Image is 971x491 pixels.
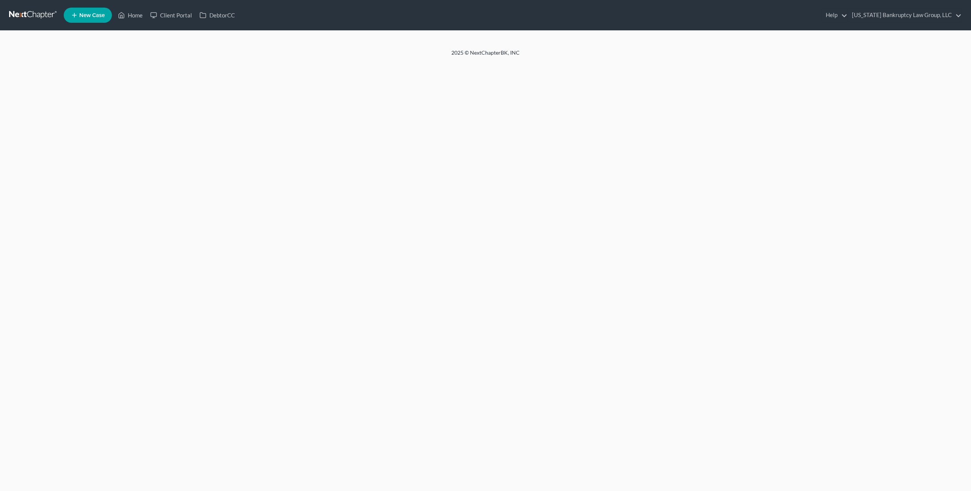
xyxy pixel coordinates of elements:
[146,8,196,22] a: Client Portal
[822,8,847,22] a: Help
[196,8,239,22] a: DebtorCC
[848,8,962,22] a: [US_STATE] Bankruptcy Law Group, LLC
[269,49,702,63] div: 2025 © NextChapterBK, INC
[64,8,112,23] new-legal-case-button: New Case
[114,8,146,22] a: Home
